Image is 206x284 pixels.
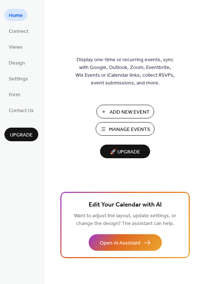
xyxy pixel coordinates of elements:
[4,41,27,53] a: Views
[4,25,33,37] a: Connect
[89,200,162,210] span: Edit Your Calendar with AI
[89,234,162,251] button: Open AI Assistant
[75,56,175,87] span: Display one-time or recurring events, sync with Google, Outlook, Zoom, Eventbrite, Wix Events or ...
[9,75,28,83] span: Settings
[10,131,33,139] span: Upgrade
[9,28,28,35] span: Connect
[4,128,38,141] button: Upgrade
[9,107,34,115] span: Contact Us
[9,91,20,99] span: Form
[110,108,150,116] span: Add New Event
[4,88,25,100] a: Form
[96,122,154,136] button: Manage Events
[109,126,150,134] span: Manage Events
[100,145,150,158] button: 🚀 Upgrade
[4,72,32,84] a: Settings
[96,105,154,118] button: Add New Event
[74,211,176,229] span: Want to adjust the layout, update settings, or change the design? The assistant can help.
[9,44,22,51] span: Views
[104,147,146,157] span: 🚀 Upgrade
[9,59,25,67] span: Design
[100,239,141,247] span: Open AI Assistant
[4,56,29,69] a: Design
[4,9,27,21] a: Home
[9,12,23,20] span: Home
[4,104,38,116] a: Contact Us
